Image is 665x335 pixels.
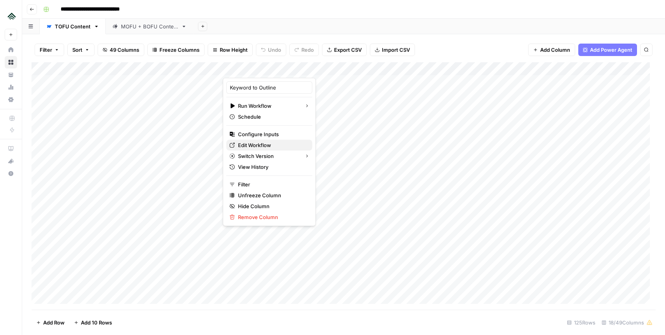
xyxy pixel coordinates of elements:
button: Sort [67,44,94,56]
div: TOFU Content [55,23,91,30]
span: Remove Column [238,213,306,221]
span: View History [238,163,306,171]
button: Import CSV [370,44,415,56]
div: 18/49 Columns [598,316,656,329]
a: Your Data [5,68,17,81]
span: Freeze Columns [159,46,199,54]
div: MOFU + BOFU Content [121,23,178,30]
a: Home [5,44,17,56]
span: 49 Columns [110,46,139,54]
span: Row Height [220,46,248,54]
span: Edit Workflow [238,141,306,149]
button: Add Row [31,316,69,329]
button: Redo [289,44,319,56]
button: Filter [35,44,64,56]
span: Add Row [43,319,65,326]
button: Export CSV [322,44,367,56]
span: Configure Inputs [238,130,306,138]
span: Hide Column [238,202,306,210]
span: Unfreeze Column [238,191,306,199]
span: Switch Version [238,152,298,160]
span: Import CSV [382,46,410,54]
button: 49 Columns [98,44,144,56]
span: Filter [40,46,52,54]
span: Redo [301,46,314,54]
a: Browse [5,56,17,68]
div: 125 Rows [564,316,598,329]
a: MOFU + BOFU Content [106,19,193,34]
span: Run Workflow [238,102,298,110]
a: Settings [5,93,17,106]
button: Help + Support [5,167,17,180]
a: AirOps Academy [5,142,17,155]
a: TOFU Content [40,19,106,34]
button: Undo [256,44,286,56]
button: Add 10 Rows [69,316,117,329]
span: Undo [268,46,281,54]
a: Usage [5,81,17,93]
span: Schedule [238,113,306,121]
button: What's new? [5,155,17,167]
span: Sort [72,46,82,54]
button: Freeze Columns [147,44,205,56]
span: Add Column [540,46,570,54]
button: Workspace: Uplisting [5,6,17,26]
button: Add Power Agent [578,44,637,56]
span: Filter [238,181,306,188]
img: Uplisting Logo [5,9,19,23]
span: Export CSV [334,46,362,54]
span: Add 10 Rows [81,319,112,326]
button: Add Column [528,44,575,56]
button: Row Height [208,44,253,56]
span: Add Power Agent [590,46,632,54]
